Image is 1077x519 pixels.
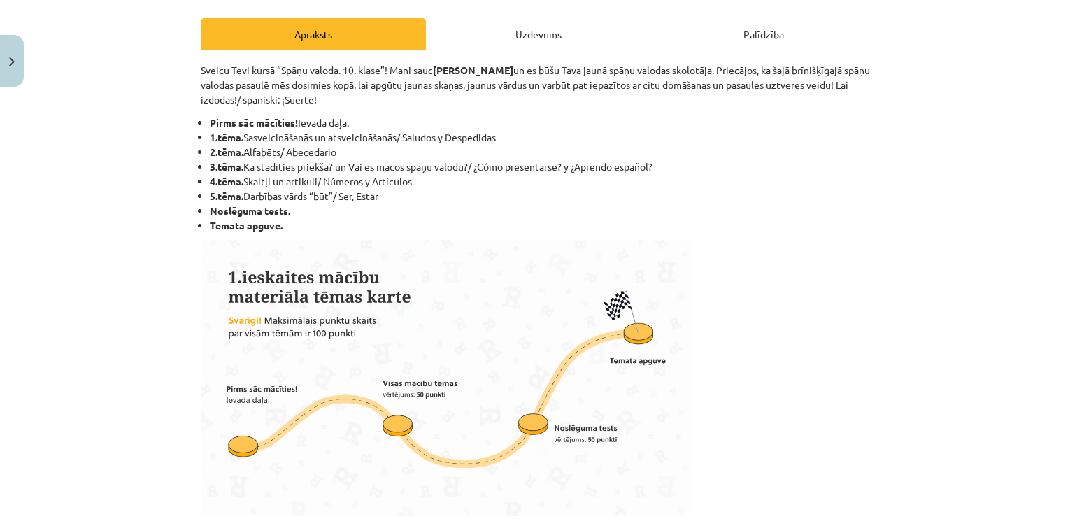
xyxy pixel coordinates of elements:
li: Skaitļi un artikuli/ Números y Artículos [210,174,876,189]
b: Temata apguve. [210,219,283,232]
li: Kā stādīties priekšā? un Vai es mācos spāņu valodu?/ ¿Cómo presentarse? y ¿Aprendo español? [210,159,876,174]
strong: [PERSON_NAME] [433,64,513,76]
p: Sveicu Tevi kursā “Spāņu valoda. 10. klase”! Mani sauc un es būšu Tava jaunā spāņu valodas skolot... [201,63,876,107]
b: 5.tēma. [210,190,243,202]
li: Sasveicināšanās un atsveicināšanās/ Saludos y Despedidas [210,130,876,145]
div: Palīdzība [651,18,876,50]
b: Pirms sāc mācīties! [210,116,298,129]
b: 2.tēma. [210,145,243,158]
li: Darbības vārds “būt”/ Ser, Estar [210,189,876,204]
div: Apraksts [201,18,426,50]
div: Uzdevums [426,18,651,50]
b: Noslēguma tests. [210,204,290,217]
b: 3.tēma. [210,160,243,173]
li: Alfabēts/ Abecedario [210,145,876,159]
b: 1.tēma. [210,131,243,143]
img: icon-close-lesson-0947bae3869378f0d4975bcd49f059093ad1ed9edebbc8119c70593378902aed.svg [9,57,15,66]
li: Ievada daļa. [210,115,876,130]
b: 4.tēma. [210,175,243,187]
